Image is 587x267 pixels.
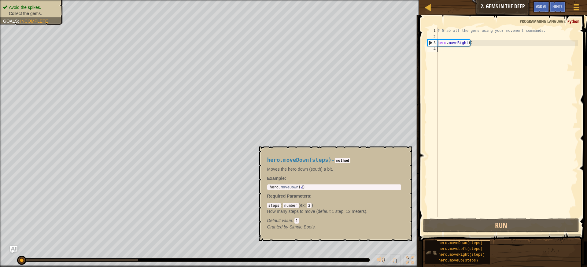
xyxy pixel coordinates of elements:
[375,254,387,267] button: Adjust volume
[438,253,485,257] span: hero.moveRight(steps)
[292,218,294,223] span: :
[267,166,401,172] p: Moves the hero down (south) a bit.
[438,258,478,263] span: hero.moveUp(steps)
[404,254,416,267] button: Toggle fullscreen
[267,157,401,163] h4: -
[423,218,579,232] button: Run
[267,194,310,198] span: Required Parameters
[565,18,567,24] span: :
[552,3,563,9] span: Hints
[536,3,546,9] span: Ask AI
[281,203,283,208] span: :
[18,19,20,24] span: :
[283,203,298,208] code: number
[305,203,307,208] span: :
[3,19,18,24] span: Goals
[20,19,48,24] span: Incomplete
[438,247,482,251] span: hero.moveLeft(steps)
[520,18,565,24] span: Programming language
[428,40,437,46] div: 3
[310,194,312,198] span: :
[307,203,312,208] code: 2
[438,241,482,245] span: hero.moveDown(steps)
[427,34,437,40] div: 2
[427,46,437,52] div: 4
[425,247,437,258] img: portrait.png
[390,254,401,267] button: ♫
[427,28,437,34] div: 1
[267,203,281,208] code: steps
[3,10,59,17] li: Collect the gems.
[267,224,290,229] span: Granted by
[267,176,286,181] strong: :
[300,203,305,208] span: ex
[267,176,285,181] span: Example
[9,5,41,10] span: Avoid the spikes.
[335,158,350,163] code: method
[533,1,549,13] button: Ask AI
[391,255,397,265] span: ♫
[9,11,42,16] span: Collect the gems.
[267,224,316,229] em: Simple Boots.
[3,4,59,10] li: Avoid the spikes.
[267,218,292,223] span: Default value
[569,1,584,16] button: Show game menu
[567,18,579,24] span: Python
[267,157,332,163] span: hero.moveDown(steps)
[267,202,401,224] div: ( )
[267,208,401,214] p: How many steps to move (default 1 step, 12 meters).
[294,218,299,224] code: 1
[10,246,17,253] button: Ask AI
